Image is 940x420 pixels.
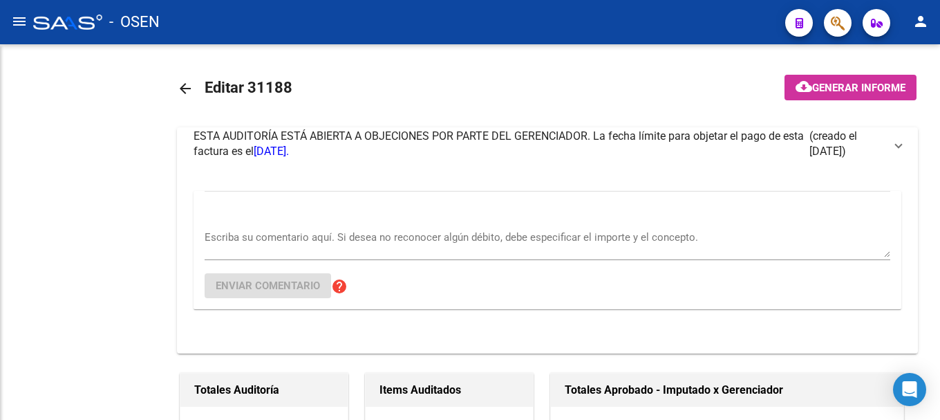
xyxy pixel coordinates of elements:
[194,129,804,158] span: ESTA AUDITORÍA ESTÁ ABIERTA A OBJECIONES POR PARTE DEL GERENCIADOR. La fecha límite para objetar ...
[784,75,916,100] button: Generar informe
[194,379,334,401] h1: Totales Auditoría
[254,145,289,158] span: [DATE].
[893,373,926,406] div: Open Intercom Messenger
[109,7,160,37] span: - OSEN
[216,280,320,292] span: Enviar comentario
[796,78,812,95] mat-icon: cloud_download
[379,379,519,401] h1: Items Auditados
[177,80,194,97] mat-icon: arrow_back
[11,13,28,30] mat-icon: menu
[565,379,890,401] h1: Totales Aprobado - Imputado x Gerenciador
[812,82,905,94] span: Generar informe
[177,161,918,354] div: ESTA AUDITORÍA ESTÁ ABIERTA A OBJECIONES POR PARTE DEL GERENCIADOR. La fecha límite para objetar ...
[912,13,929,30] mat-icon: person
[331,278,348,295] mat-icon: help
[177,127,918,161] mat-expansion-panel-header: ESTA AUDITORÍA ESTÁ ABIERTA A OBJECIONES POR PARTE DEL GERENCIADOR. La fecha límite para objetar ...
[205,79,292,96] span: Editar 31188
[205,273,331,298] button: Enviar comentario
[809,129,885,159] span: (creado el [DATE])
